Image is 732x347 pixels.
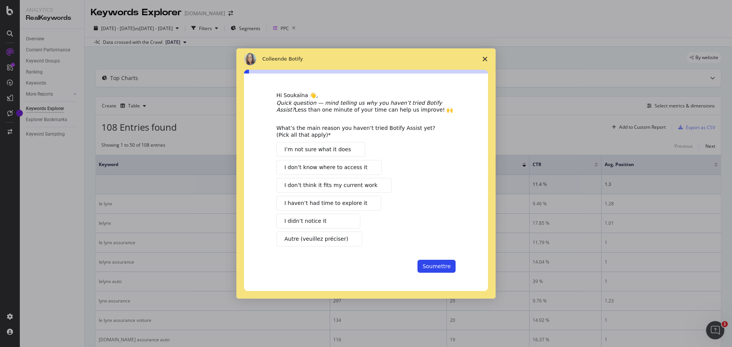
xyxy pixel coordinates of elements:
[276,178,392,193] button: I don’t think it fits my current work
[262,56,281,62] span: Colleen
[417,260,456,273] button: Soumettre
[276,196,381,211] button: I haven’t had time to explore it
[276,232,362,246] button: Autre (veuillez préciser)
[281,56,303,62] span: de Botify
[276,214,360,229] button: I didn’t notice it
[284,199,367,207] span: I haven’t had time to explore it
[276,160,382,175] button: I don’t know where to access it
[284,181,377,189] span: I don’t think it fits my current work
[284,235,348,243] span: Autre (veuillez préciser)
[284,163,368,171] span: I don’t know where to access it
[244,53,256,65] img: Profile image for Colleen
[284,146,351,154] span: I’m not sure what it does
[276,142,365,157] button: I’m not sure what it does
[474,48,496,70] span: Fermer l'enquête
[276,92,456,99] div: Hi Soukaïna 👋,
[276,100,442,113] i: Quick question — mind telling us why you haven’t tried Botify Assist?
[276,99,456,113] div: Less than one minute of your time can help us improve! 🙌
[276,125,444,138] div: What’s the main reason you haven’t tried Botify Assist yet? (Pick all that apply)
[284,217,326,225] span: I didn’t notice it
